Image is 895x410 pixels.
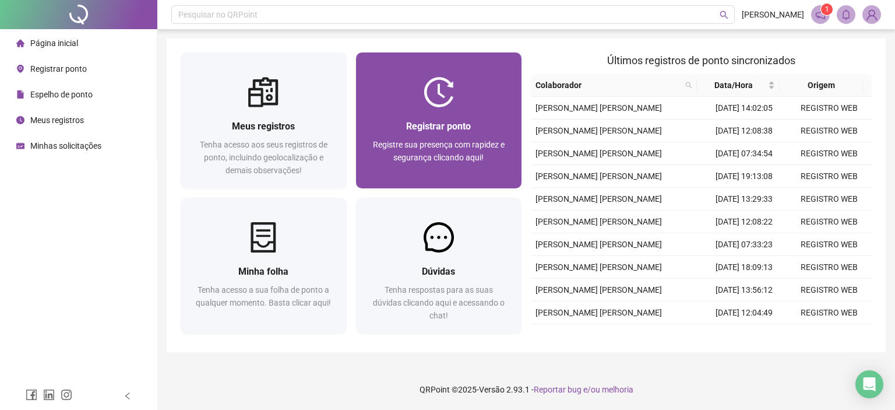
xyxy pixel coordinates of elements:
[841,9,851,20] span: bell
[720,10,728,19] span: search
[16,142,24,150] span: schedule
[479,385,505,394] span: Versão
[535,308,662,317] span: [PERSON_NAME] [PERSON_NAME]
[787,324,872,347] td: REGISTRO WEB
[787,120,872,142] td: REGISTRO WEB
[16,65,24,73] span: environment
[863,6,880,23] img: 90501
[702,97,787,120] td: [DATE] 14:02:05
[683,76,695,94] span: search
[373,285,505,320] span: Tenha respostas para as suas dúvidas clicando aqui e acessando o chat!
[43,389,55,401] span: linkedin
[702,324,787,347] td: [DATE] 07:30:58
[232,121,295,132] span: Meus registros
[30,141,101,150] span: Minhas solicitações
[30,64,87,73] span: Registrar ponto
[702,256,787,279] td: [DATE] 18:09:13
[373,140,505,162] span: Registre sua presença com rapidez e segurança clicando aqui!
[534,385,633,394] span: Reportar bug e/ou melhoria
[181,198,347,334] a: Minha folhaTenha acesso a sua folha de ponto a qualquer momento. Basta clicar aqui!
[406,121,471,132] span: Registrar ponto
[535,262,662,272] span: [PERSON_NAME] [PERSON_NAME]
[702,279,787,302] td: [DATE] 13:56:12
[16,116,24,124] span: clock-circle
[535,103,662,113] span: [PERSON_NAME] [PERSON_NAME]
[535,126,662,135] span: [PERSON_NAME] [PERSON_NAME]
[702,165,787,188] td: [DATE] 19:13:08
[30,38,78,48] span: Página inicial
[815,9,826,20] span: notification
[356,198,522,334] a: DúvidasTenha respostas para as suas dúvidas clicando aqui e acessando o chat!
[422,266,455,277] span: Dúvidas
[787,279,872,302] td: REGISTRO WEB
[787,302,872,324] td: REGISTRO WEB
[535,79,681,92] span: Colaborador
[787,233,872,256] td: REGISTRO WEB
[124,392,132,400] span: left
[787,256,872,279] td: REGISTRO WEB
[535,149,662,158] span: [PERSON_NAME] [PERSON_NAME]
[535,171,662,181] span: [PERSON_NAME] [PERSON_NAME]
[702,211,787,233] td: [DATE] 12:08:22
[200,140,327,175] span: Tenha acesso aos seus registros de ponto, incluindo geolocalização e demais observações!
[742,8,804,21] span: [PERSON_NAME]
[787,188,872,211] td: REGISTRO WEB
[196,285,331,307] span: Tenha acesso a sua folha de ponto a qualquer momento. Basta clicar aqui!
[787,142,872,165] td: REGISTRO WEB
[825,5,829,13] span: 1
[702,233,787,256] td: [DATE] 07:33:23
[535,285,662,295] span: [PERSON_NAME] [PERSON_NAME]
[607,54,795,66] span: Últimos registros de ponto sincronizados
[685,82,692,89] span: search
[702,188,787,211] td: [DATE] 13:29:33
[30,115,84,125] span: Meus registros
[855,370,883,398] div: Open Intercom Messenger
[238,266,288,277] span: Minha folha
[702,120,787,142] td: [DATE] 12:08:38
[26,389,37,401] span: facebook
[535,217,662,226] span: [PERSON_NAME] [PERSON_NAME]
[16,39,24,47] span: home
[535,194,662,204] span: [PERSON_NAME] [PERSON_NAME]
[787,97,872,120] td: REGISTRO WEB
[181,52,347,188] a: Meus registrosTenha acesso aos seus registros de ponto, incluindo geolocalização e demais observa...
[702,142,787,165] td: [DATE] 07:34:54
[787,165,872,188] td: REGISTRO WEB
[356,52,522,188] a: Registrar pontoRegistre sua presença com rapidez e segurança clicando aqui!
[787,211,872,233] td: REGISTRO WEB
[780,74,862,97] th: Origem
[821,3,833,15] sup: 1
[535,240,662,249] span: [PERSON_NAME] [PERSON_NAME]
[702,302,787,324] td: [DATE] 12:04:49
[702,79,766,92] span: Data/Hora
[157,369,895,410] footer: QRPoint © 2025 - 2.93.1 -
[30,90,93,99] span: Espelho de ponto
[697,74,780,97] th: Data/Hora
[61,389,72,401] span: instagram
[16,90,24,99] span: file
